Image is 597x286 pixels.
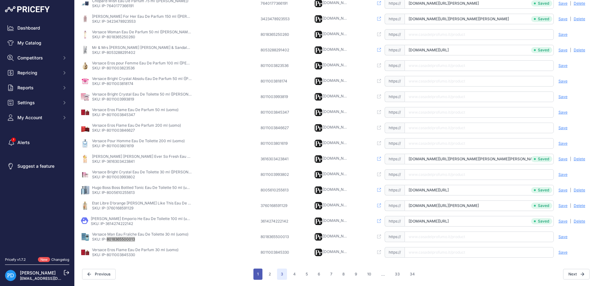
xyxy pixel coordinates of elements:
span: https:// [385,14,405,24]
input: www.casadelprofumo.it/product [405,185,554,195]
img: Pricefy Logo [5,6,50,12]
input: www.casadelprofumo.it/product [405,91,554,102]
span: Save [558,203,567,208]
p: Versace Bright Crystal Absolu Eau De Parfum 50 ml ([PERSON_NAME]) [92,76,192,81]
div: 8005610255613 [261,188,292,193]
span: | [570,203,571,208]
input: www.casadelprofumo.it/product [405,138,554,149]
p: Hugo Boss Boss Bottled Tonic Eau De Toilette 50 ml (uomo) [92,185,192,190]
span: Delete [574,48,585,53]
p: [PERSON_NAME] Emporio He Eau De Toilette 100 ml (uomo) [91,216,190,221]
span: Repricing [17,70,58,76]
div: 3614274222142 [261,219,292,224]
p: Versace Eros Flame Eau De Parfum 30 ml (uomo) [92,247,178,252]
a: Alerts [5,137,69,148]
div: Pricefy v1.7.2 [5,257,26,262]
span: Settings [17,100,58,106]
a: [DOMAIN_NAME] [323,63,353,67]
p: SKU: IP-8011003801619 [92,143,185,148]
input: www.casadelprofumo.it/product [405,154,554,164]
span: Delete [574,188,585,193]
input: www.casadelprofumo.it/product [405,123,554,133]
p: SKU: IP-8018365250260 [92,35,192,40]
p: [PERSON_NAME] [PERSON_NAME] Ever So Fresh Eau De Parfum 75 ml ([PERSON_NAME]) [92,154,192,159]
span: https:// [385,169,405,180]
span: Reports [17,85,58,91]
span: Save [558,94,567,99]
p: SKU: IP-3616303423841 [92,159,192,164]
p: Versace Eros Flame Eau De Parfum 200 ml (uomo) [92,123,181,128]
span: Delete [574,203,585,208]
p: Mr & Mrs [PERSON_NAME] [PERSON_NAME] & Sandalwood Car Scent 1 pcs [92,45,192,50]
span: Save [558,250,567,255]
a: [DOMAIN_NAME] [323,94,353,98]
a: [DOMAIN_NAME] [323,125,353,129]
span: https:// [385,138,405,149]
span: https:// [385,91,405,102]
p: SKU: IP-3760168591129 [92,206,192,211]
span: Save [558,125,567,130]
span: Save [558,1,567,6]
p: SKU: IP-8011003993819 [92,97,192,102]
p: Etat Libre D’orange [PERSON_NAME] Like This Eau De Parfum 100 Ml [92,201,192,206]
a: [DOMAIN_NAME] [323,140,353,145]
a: [DOMAIN_NAME] [323,249,353,254]
a: [DOMAIN_NAME] [323,109,353,114]
span: Save [558,188,567,193]
p: SKU: IP-8018365500013 [92,237,188,242]
p: SKU: IP-7640177366191 [92,3,188,8]
div: 8011003823536 [261,63,292,68]
span: | [570,188,571,193]
span: New [38,257,50,262]
p: SKU: IP-8011003993802 [92,175,192,180]
a: [DOMAIN_NAME] [323,234,353,238]
span: Save [558,32,567,37]
p: Versace Eros pour Femme Eau De Parfum 100 ml ([PERSON_NAME]) [92,61,192,66]
input: www.casadelprofumo.it/product [405,76,554,87]
p: Versace Eros Flame Eau De Parfum 50 ml (uomo) [92,107,178,112]
span: | [570,219,571,224]
input: www.casadelprofumo.it/product [405,107,554,118]
input: www.casadelprofumo.it/product [405,200,554,211]
input: www.casadelprofumo.it/product [405,232,554,242]
p: SKU: IP-8011003845347 [92,112,178,117]
a: [DOMAIN_NAME] [323,47,353,52]
a: [DOMAIN_NAME] [323,156,353,161]
span: Save [558,48,567,53]
span: https:// [385,107,405,118]
a: [DOMAIN_NAME] [323,218,353,223]
span: | [570,1,571,6]
button: Go to page 2 [265,269,275,280]
span: 3 [277,269,287,280]
nav: Sidebar [5,22,69,250]
a: [DOMAIN_NAME] [323,171,353,176]
span: https:// [385,123,405,133]
input: www.casadelprofumo.it/product [405,247,554,258]
p: SKU: IP-8011003818174 [92,81,192,86]
p: Versace Bright Crystal Eau De Toilette 30 ml ([PERSON_NAME]) [92,170,192,175]
input: www.casadelprofumo.it/product [405,216,554,227]
a: Dashboard [5,22,69,34]
button: My Account [5,112,69,123]
a: [EMAIL_ADDRESS][DOMAIN_NAME] [20,276,85,281]
div: 3423478923553 [261,16,292,21]
span: | [570,157,571,162]
span: Save [558,234,567,239]
button: Competitors [5,52,69,63]
span: | [570,48,571,53]
button: Repricing [5,67,69,78]
p: Versace Woman Eau De Parfum 50 ml ([PERSON_NAME]) [92,30,192,35]
a: [DOMAIN_NAME] [323,187,353,192]
button: Reports [5,82,69,93]
button: Go to page 6 [314,269,324,280]
input: www.casadelprofumo.it/product [405,29,554,40]
span: https:// [385,60,405,71]
div: 7640177366191 [261,1,292,6]
p: Versace Man Eau Fraîche Eau De Toilette 30 ml (uomo) [92,232,188,237]
button: Go to page 5 [302,269,312,280]
span: Save [558,157,567,162]
span: My Account [17,115,58,121]
span: Save [558,79,567,84]
button: Go to page 8 [339,269,349,280]
span: https:// [385,200,405,211]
